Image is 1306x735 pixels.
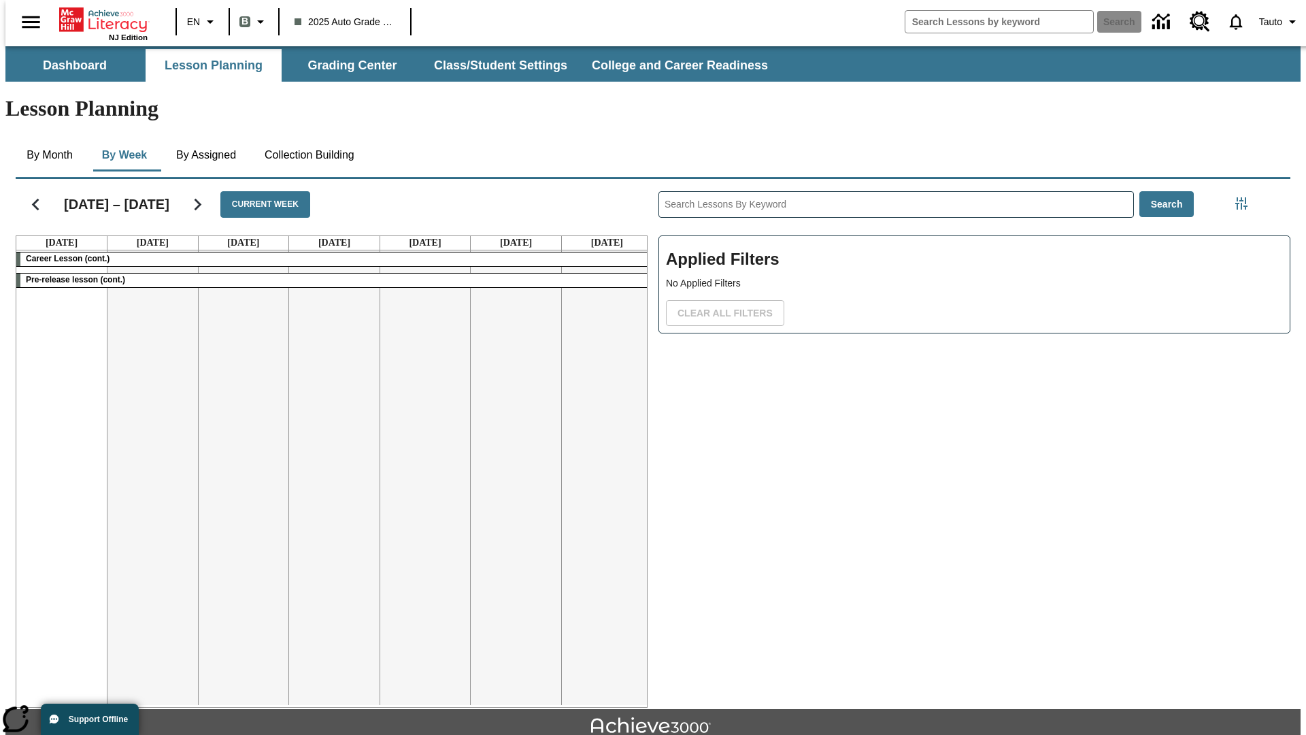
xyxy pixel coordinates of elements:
[59,5,148,42] div: Home
[666,276,1283,291] p: No Applied Filters
[406,236,443,250] a: September 5, 2025
[59,6,148,33] a: Home
[146,49,282,82] button: Lesson Planning
[26,254,110,263] span: Career Lesson (cont.)
[659,192,1133,217] input: Search Lessons By Keyword
[284,49,420,82] button: Grading Center
[1139,191,1194,218] button: Search
[5,46,1301,82] div: SubNavbar
[16,252,652,266] div: Career Lesson (cont.)
[316,236,353,250] a: September 4, 2025
[254,139,365,171] button: Collection Building
[181,10,224,34] button: Language: EN, Select a language
[5,49,780,82] div: SubNavbar
[1144,3,1182,41] a: Data Center
[5,174,648,708] div: Calendar
[187,15,200,29] span: EN
[64,196,169,212] h2: [DATE] – [DATE]
[5,96,1301,121] h1: Lesson Planning
[648,174,1290,708] div: Search
[234,10,274,34] button: Boost Class color is gray green. Change class color
[165,139,247,171] button: By Assigned
[43,236,80,250] a: September 1, 2025
[224,236,262,250] a: September 3, 2025
[134,236,171,250] a: September 2, 2025
[497,236,535,250] a: September 6, 2025
[90,139,158,171] button: By Week
[1254,10,1306,34] button: Profile/Settings
[666,243,1283,276] h2: Applied Filters
[1259,15,1282,29] span: Tauto
[26,275,125,284] span: Pre-release lesson (cont.)
[581,49,779,82] button: College and Career Readiness
[220,191,310,218] button: Current Week
[588,236,626,250] a: September 7, 2025
[658,235,1290,333] div: Applied Filters
[295,15,395,29] span: 2025 Auto Grade 1 B
[18,187,53,222] button: Previous
[16,139,84,171] button: By Month
[241,13,248,30] span: B
[7,49,143,82] button: Dashboard
[1228,190,1255,217] button: Filters Side menu
[41,704,139,735] button: Support Offline
[1182,3,1218,40] a: Resource Center, Will open in new tab
[423,49,578,82] button: Class/Student Settings
[69,715,128,724] span: Support Offline
[905,11,1093,33] input: search field
[16,274,652,287] div: Pre-release lesson (cont.)
[180,187,215,222] button: Next
[11,2,51,42] button: Open side menu
[1218,4,1254,39] a: Notifications
[109,33,148,42] span: NJ Edition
